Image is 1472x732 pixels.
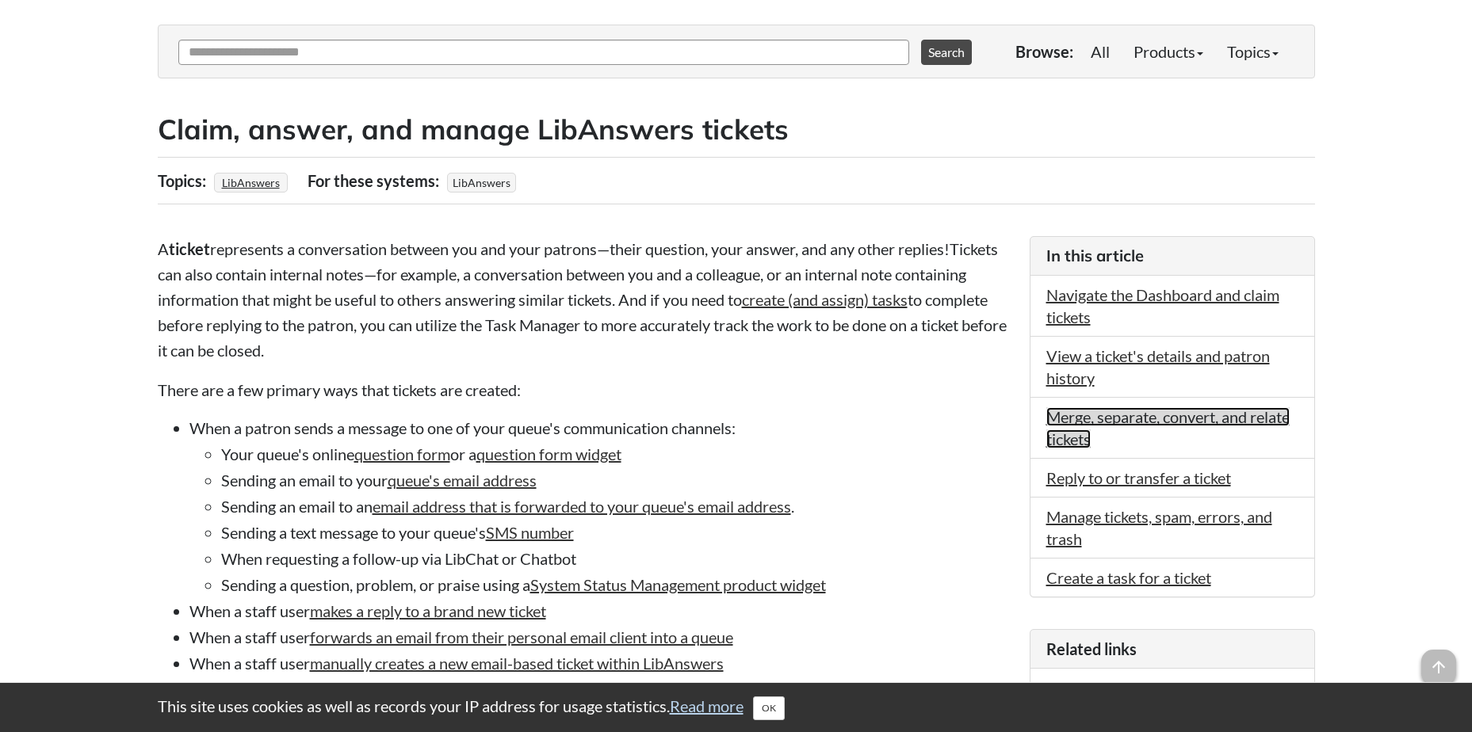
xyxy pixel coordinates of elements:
li: When a patron sends a message to one of your queue's communication channels: [189,417,1014,596]
a: Reply to or transfer a ticket [1046,468,1231,487]
a: forwards an email from their personal email client into a queue [310,627,733,646]
a: question form widget [476,444,621,463]
a: email address that is forwarded to your queue's email address [373,497,791,516]
span: LibAnswers [447,173,516,193]
a: create (and assign) tasks [742,290,908,309]
li: Sending an email to your [221,469,1014,491]
p: Browse: [1015,40,1073,63]
li: Sending a text message to your queue's [221,521,1014,543]
span: arrow_upward [1421,650,1456,684]
div: This site uses cookies as well as records your IP address for usage statistics. [142,695,1331,720]
button: Close [753,696,785,720]
a: Create a task for a ticket [1046,568,1211,587]
a: question form [354,444,450,463]
a: SMS number [486,523,574,542]
a: SpringyU: Answering & Managing Tickets [1046,678,1276,719]
li: When requesting a follow-up via LibChat or Chatbot [221,547,1014,570]
a: System Status Management product widget [530,575,826,594]
span: Tickets can also contain internal notes—for example, a conversation between you and a colleague, ... [158,239,1007,360]
a: View a ticket's details and patron history [1046,346,1270,387]
a: Read more [670,696,744,715]
p: There are a few primary ways that tickets are created: [158,379,1014,401]
div: For these systems: [308,166,443,196]
a: manually creates a new email-based ticket within LibAnswers [310,654,724,673]
a: Manage tickets, spam, errors, and trash [1046,507,1272,548]
li: Sending a question, problem, or praise using a [221,574,1014,596]
a: Products [1122,36,1215,67]
a: LibAnswers [220,171,282,194]
li: When a staff user [189,626,1014,648]
a: Navigate the Dashboard and claim tickets [1046,285,1279,326]
li: When a staff user [189,652,1014,726]
a: All [1079,36,1122,67]
li: As a ticket that has originated from a patron [221,678,1014,700]
a: Topics [1215,36,1290,67]
strong: ticket [169,239,210,258]
h2: Claim, answer, and manage LibAnswers tickets [158,110,1315,149]
span: Related links [1046,639,1137,658]
a: makes a reply to a brand new ticket [310,601,546,620]
button: Search [921,40,972,65]
a: arrow_upward [1421,651,1456,670]
a: Merge, separate, convert, and relate tickets [1046,407,1290,448]
a: queue's email address [388,471,537,490]
li: Sending an email to an . [221,495,1014,517]
h3: In this article [1046,245,1298,267]
p: A represents a conversation between you and your patrons—their question, your answer, and any oth... [158,236,1014,363]
div: Topics: [158,166,210,196]
li: When a staff user [189,600,1014,622]
li: Your queue's online or a [221,443,1014,465]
